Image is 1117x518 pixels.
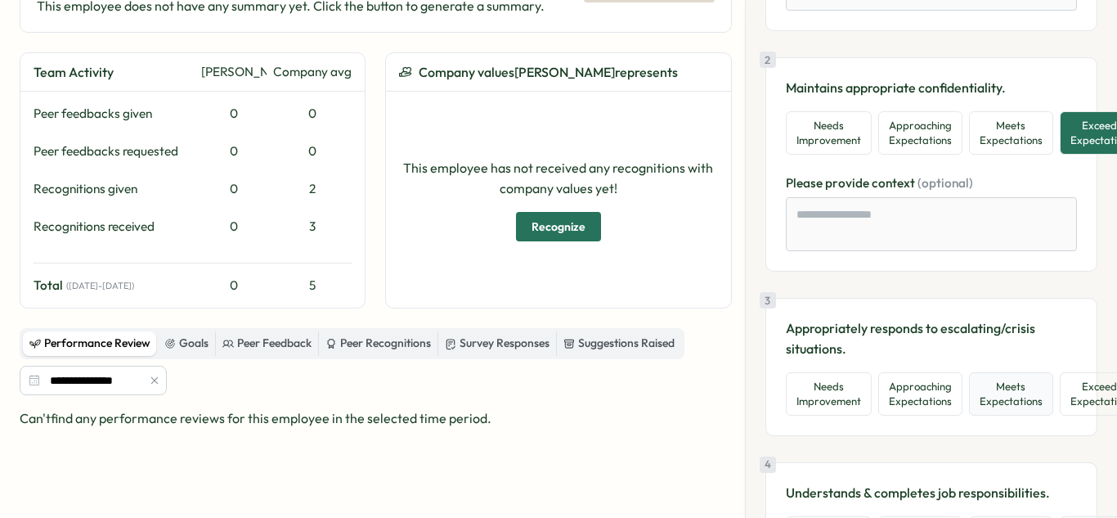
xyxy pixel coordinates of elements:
p: Maintains appropriate confidentiality. [786,78,1077,98]
p: This employee has not received any recognitions with company values yet! [399,158,717,199]
div: Peer Recognitions [325,335,431,353]
span: Can't find any performance reviews for this employee in the selected time period. [20,410,491,426]
span: Please [786,175,825,191]
div: Peer Feedback [222,335,312,353]
div: [PERSON_NAME] [201,63,267,81]
div: 2 [273,180,352,198]
div: Recognitions given [34,180,195,198]
button: Meets Expectations [969,111,1053,155]
div: 0 [201,142,267,160]
span: context [872,175,917,191]
div: Performance Review [29,335,150,353]
div: 0 [201,105,267,123]
div: 5 [273,277,352,295]
div: 0 [201,180,267,198]
span: (optional) [917,175,973,191]
div: Peer feedbacks given [34,105,195,123]
span: Total [34,277,63,295]
div: 0 [201,277,267,295]
div: Company avg [273,63,352,81]
span: provide [825,175,872,191]
button: Approaching Expectations [878,111,962,155]
p: Understands & completes job responsibilities. [786,483,1077,503]
div: 0 [273,142,352,160]
div: Suggestions Raised [563,335,675,353]
button: Needs Improvement [786,372,872,416]
span: Recognize [532,213,585,241]
div: 0 [273,105,352,123]
div: 4 [760,457,776,473]
div: 3 [273,218,352,236]
span: ( [DATE] - [DATE] ) [66,281,134,291]
span: Company values [PERSON_NAME] represents [419,62,678,83]
div: Survey Responses [445,335,550,353]
div: Recognitions received [34,218,195,236]
button: Needs Improvement [786,111,872,155]
div: 3 [760,292,776,309]
div: Goals [164,335,209,353]
p: Appropriately responds to escalating/crisis situations. [786,318,1077,359]
div: Peer feedbacks requested [34,142,195,160]
div: 2 [760,52,776,68]
button: Meets Expectations [969,372,1053,416]
div: 0 [201,218,267,236]
button: Recognize [516,212,601,241]
div: Team Activity [34,62,195,83]
button: Approaching Expectations [878,372,962,416]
